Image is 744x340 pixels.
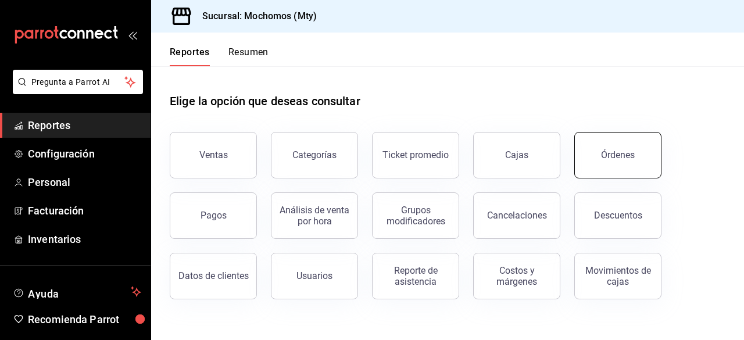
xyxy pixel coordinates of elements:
[170,192,257,239] button: Pagos
[170,132,257,178] button: Ventas
[170,253,257,299] button: Datos de clientes
[372,192,459,239] button: Grupos modificadores
[372,132,459,178] button: Ticket promedio
[601,149,635,160] div: Órdenes
[271,253,358,299] button: Usuarios
[31,76,125,88] span: Pregunta a Parrot AI
[271,192,358,239] button: Análisis de venta por hora
[372,253,459,299] button: Reporte de asistencia
[28,285,126,299] span: Ayuda
[28,117,141,133] span: Reportes
[582,265,654,287] div: Movimientos de cajas
[574,192,661,239] button: Descuentos
[228,46,269,66] button: Resumen
[170,92,360,110] h1: Elige la opción que deseas consultar
[193,9,317,23] h3: Sucursal: Mochomos (Mty)
[128,30,137,40] button: open_drawer_menu
[201,210,227,221] div: Pagos
[271,132,358,178] button: Categorías
[481,265,553,287] div: Costos y márgenes
[28,146,141,162] span: Configuración
[13,70,143,94] button: Pregunta a Parrot AI
[487,210,547,221] div: Cancelaciones
[28,203,141,219] span: Facturación
[473,192,560,239] button: Cancelaciones
[28,174,141,190] span: Personal
[574,253,661,299] button: Movimientos de cajas
[28,231,141,247] span: Inventarios
[296,270,332,281] div: Usuarios
[473,253,560,299] button: Costos y márgenes
[28,312,141,327] span: Recomienda Parrot
[8,84,143,96] a: Pregunta a Parrot AI
[382,149,449,160] div: Ticket promedio
[278,205,350,227] div: Análisis de venta por hora
[380,205,452,227] div: Grupos modificadores
[170,46,269,66] div: navigation tabs
[380,265,452,287] div: Reporte de asistencia
[178,270,249,281] div: Datos de clientes
[292,149,337,160] div: Categorías
[473,132,560,178] a: Cajas
[594,210,642,221] div: Descuentos
[505,148,529,162] div: Cajas
[199,149,228,160] div: Ventas
[170,46,210,66] button: Reportes
[574,132,661,178] button: Órdenes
